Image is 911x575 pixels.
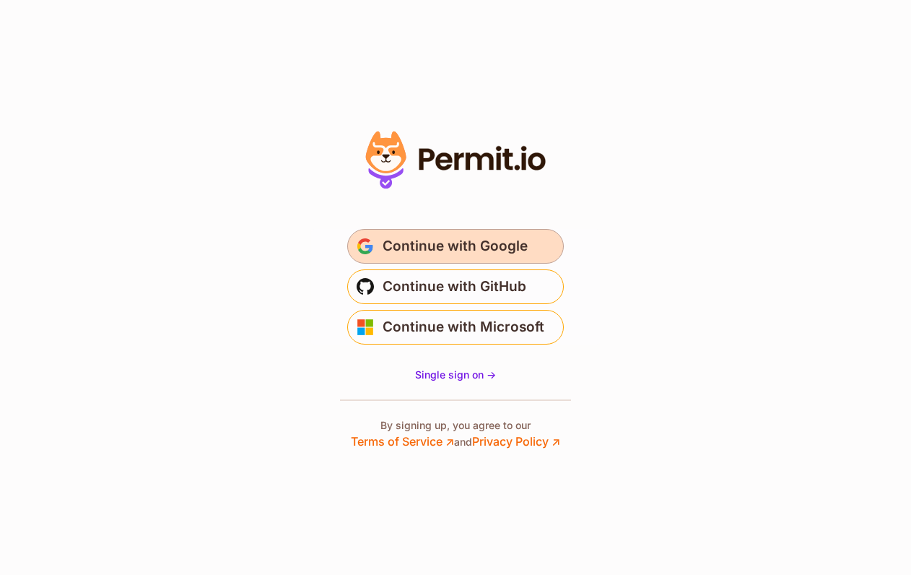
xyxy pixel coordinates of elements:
button: Continue with Google [347,229,564,264]
a: Single sign on -> [415,368,496,382]
span: Continue with Microsoft [383,316,544,339]
span: Single sign on -> [415,368,496,381]
button: Continue with GitHub [347,269,564,304]
button: Continue with Microsoft [347,310,564,345]
a: Privacy Policy ↗ [472,434,560,449]
span: Continue with Google [383,235,528,258]
a: Terms of Service ↗ [351,434,454,449]
p: By signing up, you agree to our and [351,418,560,450]
span: Continue with GitHub [383,275,526,298]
